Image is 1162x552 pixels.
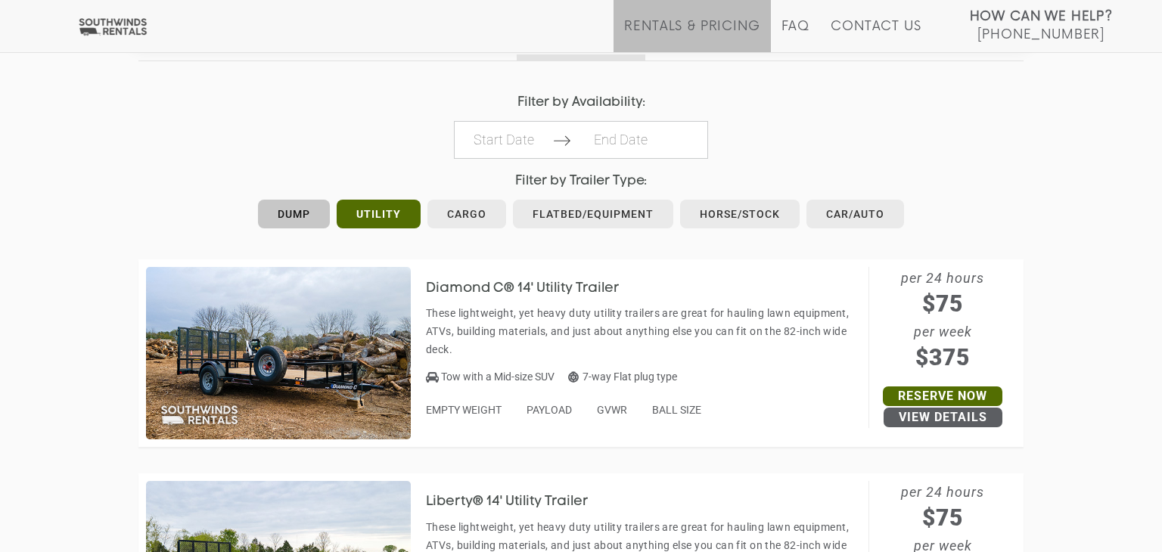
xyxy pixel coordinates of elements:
a: Car/Auto [806,200,904,228]
span: $375 [869,340,1016,374]
span: GVWR [597,404,627,416]
a: Contact Us [831,19,921,52]
span: $75 [869,287,1016,321]
img: Southwinds Rentals Logo [76,17,150,36]
span: EMPTY WEIGHT [426,404,502,416]
span: $75 [869,501,1016,535]
a: View Details [884,408,1002,427]
h3: Liberty® 14' Utility Trailer [426,495,611,510]
a: Liberty® 14' Utility Trailer [426,495,611,507]
p: These lightweight, yet heavy duty utility trailers are great for hauling lawn equipment, ATVs, bu... [426,304,861,358]
span: Tow with a Mid-size SUV [441,371,555,383]
a: Flatbed/Equipment [513,200,673,228]
span: PAYLOAD [527,404,572,416]
h4: Filter by Availability: [138,95,1024,110]
a: Rentals & Pricing [624,19,760,52]
a: Dump [258,200,330,228]
h3: Diamond C® 14' Utility Trailer [426,281,642,296]
a: FAQ [781,19,810,52]
h4: Filter by Trailer Type: [138,174,1024,188]
strong: How Can We Help? [970,9,1113,24]
a: Utility [337,200,421,228]
img: SW018 - Diamond C 14' Utility Trailer [146,267,411,439]
span: 7-way Flat plug type [568,371,677,383]
a: Diamond C® 14' Utility Trailer [426,281,642,293]
span: BALL SIZE [652,404,701,416]
a: Horse/Stock [680,200,800,228]
a: How Can We Help? [PHONE_NUMBER] [970,8,1113,41]
a: Cargo [427,200,506,228]
a: Reserve Now [883,386,1002,406]
span: [PHONE_NUMBER] [977,27,1105,42]
span: per 24 hours per week [869,267,1016,374]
